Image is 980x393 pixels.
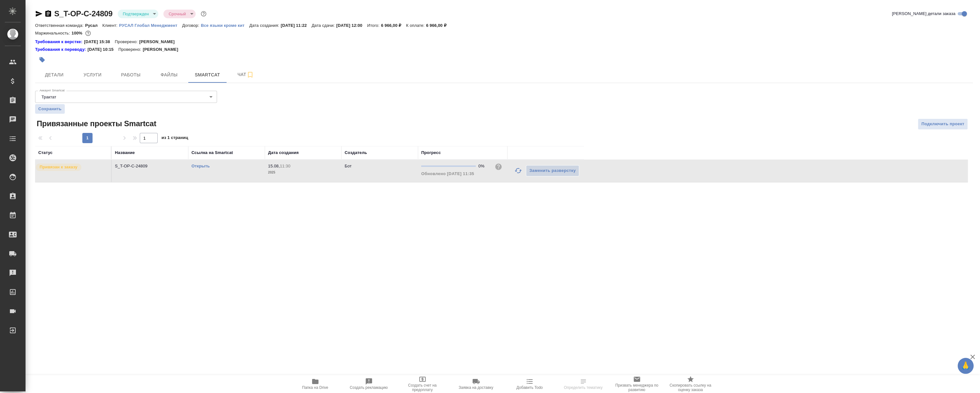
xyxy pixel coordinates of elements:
span: из 1 страниц [161,134,188,143]
button: Заменить разверстку [526,165,579,176]
button: Трактат [40,94,58,100]
a: РУСАЛ Глобал Менеджмент [119,22,182,28]
span: Сохранить [38,106,62,112]
button: Срочный [167,11,188,17]
p: [DATE] 10:15 [87,46,118,53]
span: Файлы [154,71,184,79]
p: Клиент: [102,23,119,28]
button: Обновить прогресс [511,163,526,178]
p: Итого: [367,23,381,28]
p: Договор: [182,23,201,28]
button: Скопировать ссылку для ЯМессенджера [35,10,43,18]
p: РУСАЛ Глобал Менеджмент [119,23,182,28]
p: Ответственная команда: [35,23,85,28]
div: Название [115,150,135,156]
span: [PERSON_NAME] детали заказа [892,11,955,17]
span: Smartcat [192,71,223,79]
p: [PERSON_NAME] [139,39,179,45]
button: Сохранить [35,104,65,114]
p: 11:30 [280,164,290,168]
p: Бот [345,164,352,168]
div: Статус [38,150,53,156]
a: Все языки кроме кит [201,22,249,28]
p: Привязан к заказу [40,164,78,170]
p: 100% [71,31,84,35]
div: Подтвержден [118,10,159,18]
div: 0% [478,163,490,169]
p: [PERSON_NAME] [143,46,183,53]
span: Подключить проект [921,120,964,128]
button: 🙏 [958,358,974,374]
p: 2025 [268,169,338,176]
a: Требования к верстке: [35,39,84,45]
p: Дата создания: [249,23,281,28]
div: Создатель [345,150,367,156]
div: Прогресс [421,150,441,156]
button: Доп статусы указывают на важность/срочность заказа [199,10,208,18]
span: Чат [230,71,261,79]
a: S_T-OP-C-24809 [54,9,113,18]
p: Маржинальность: [35,31,71,35]
span: Обновлено [DATE] 11:35 [421,171,474,176]
span: Детали [39,71,70,79]
p: Все языки кроме кит [201,23,249,28]
p: Проверено: [118,46,143,53]
span: Работы [116,71,146,79]
span: Заменить разверстку [529,167,576,174]
p: S_T-OP-C-24809 [115,163,185,169]
p: Дата сдачи: [311,23,336,28]
span: Услуги [77,71,108,79]
button: Подключить проект [918,119,968,130]
span: 🙏 [960,359,971,373]
svg: Подписаться [246,71,254,79]
p: К оплате: [406,23,426,28]
button: Скопировать ссылку [44,10,52,18]
div: Нажми, чтобы открыть папку с инструкцией [35,39,84,45]
a: Открыть [191,164,210,168]
button: 0.00 RUB; [84,29,92,37]
button: Подтвержден [121,11,151,17]
p: [DATE] 15:38 [84,39,115,45]
p: 6 966,00 ₽ [426,23,451,28]
div: Дата создания [268,150,299,156]
div: Подтвержден [163,10,195,18]
div: Нажми, чтобы открыть папку с инструкцией [35,46,87,53]
a: Требования к переводу: [35,46,87,53]
span: Привязанные проекты Smartcat [35,119,156,129]
p: [DATE] 12:00 [336,23,367,28]
p: Проверено: [115,39,139,45]
p: 6 966,00 ₽ [381,23,406,28]
div: Ссылка на Smartcat [191,150,233,156]
button: Добавить тэг [35,53,49,67]
p: Русал [85,23,102,28]
p: 15.08, [268,164,280,168]
p: [DATE] 11:22 [281,23,312,28]
div: Трактат [35,91,217,103]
